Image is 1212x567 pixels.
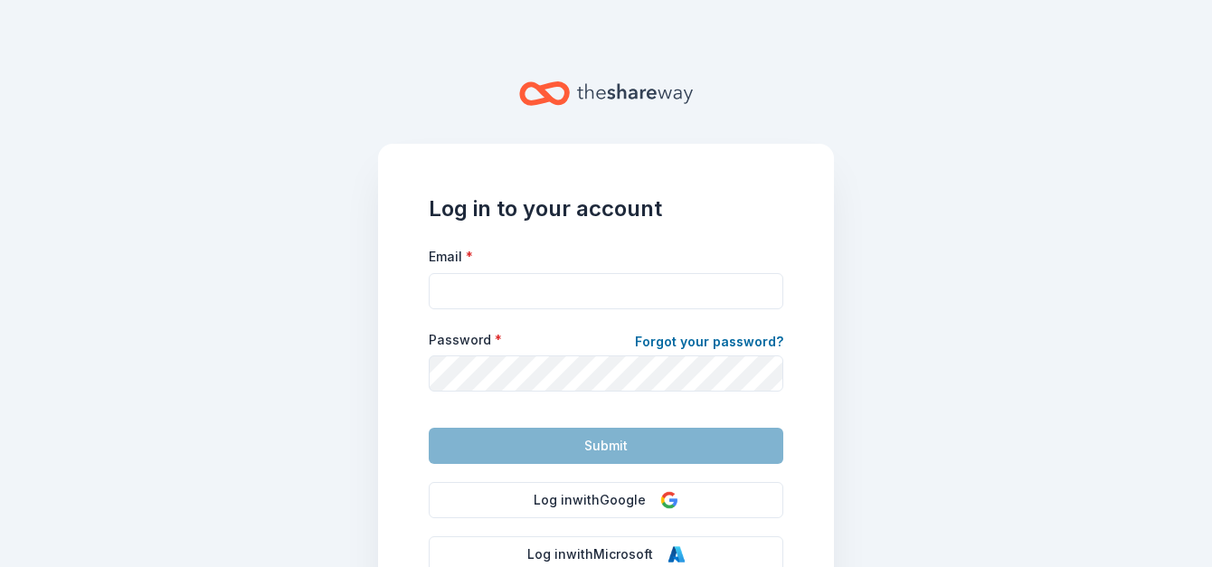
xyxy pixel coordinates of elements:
label: Email [429,248,473,266]
h1: Log in to your account [429,194,783,223]
img: Microsoft Logo [668,545,686,563]
a: Home [519,72,693,115]
img: Google Logo [660,491,678,509]
button: Log inwithGoogle [429,482,783,518]
a: Forgot your password? [635,331,783,356]
label: Password [429,331,502,349]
